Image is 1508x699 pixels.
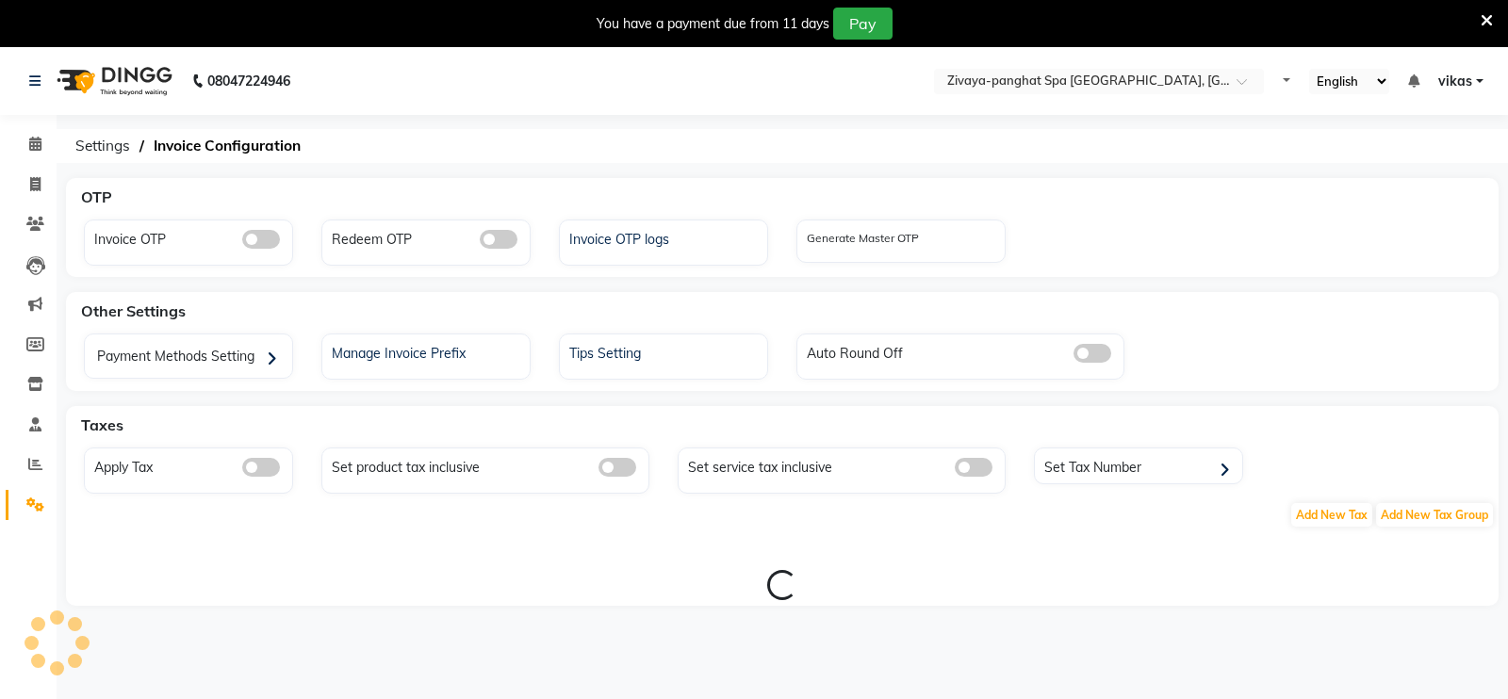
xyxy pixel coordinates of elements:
[565,225,767,250] div: Invoice OTP logs
[565,339,767,364] div: Tips Setting
[597,14,829,34] div: You have a payment due from 11 days
[90,339,292,378] div: Payment Methods Setting
[322,339,530,364] a: Manage Invoice Prefix
[560,339,767,364] a: Tips Setting
[90,225,292,250] div: Invoice OTP
[327,225,530,250] div: Redeem OTP
[1040,453,1242,481] div: Set Tax Number
[327,453,648,478] div: Set product tax inclusive
[1374,506,1495,523] a: Add New Tax Group
[327,339,530,364] div: Manage Invoice Prefix
[833,8,893,40] button: Pay
[802,339,1123,364] div: Auto Round Off
[207,55,290,107] b: 08047224946
[1376,503,1493,527] span: Add New Tax Group
[683,453,1005,478] div: Set service tax inclusive
[66,129,139,163] span: Settings
[144,129,310,163] span: Invoice Configuration
[1289,506,1374,523] a: Add New Tax
[1291,503,1372,527] span: Add New Tax
[807,230,919,247] label: Generate Master OTP
[48,55,177,107] img: logo
[90,453,292,478] div: Apply Tax
[1438,72,1472,91] span: vikas
[560,225,767,250] a: Invoice OTP logs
